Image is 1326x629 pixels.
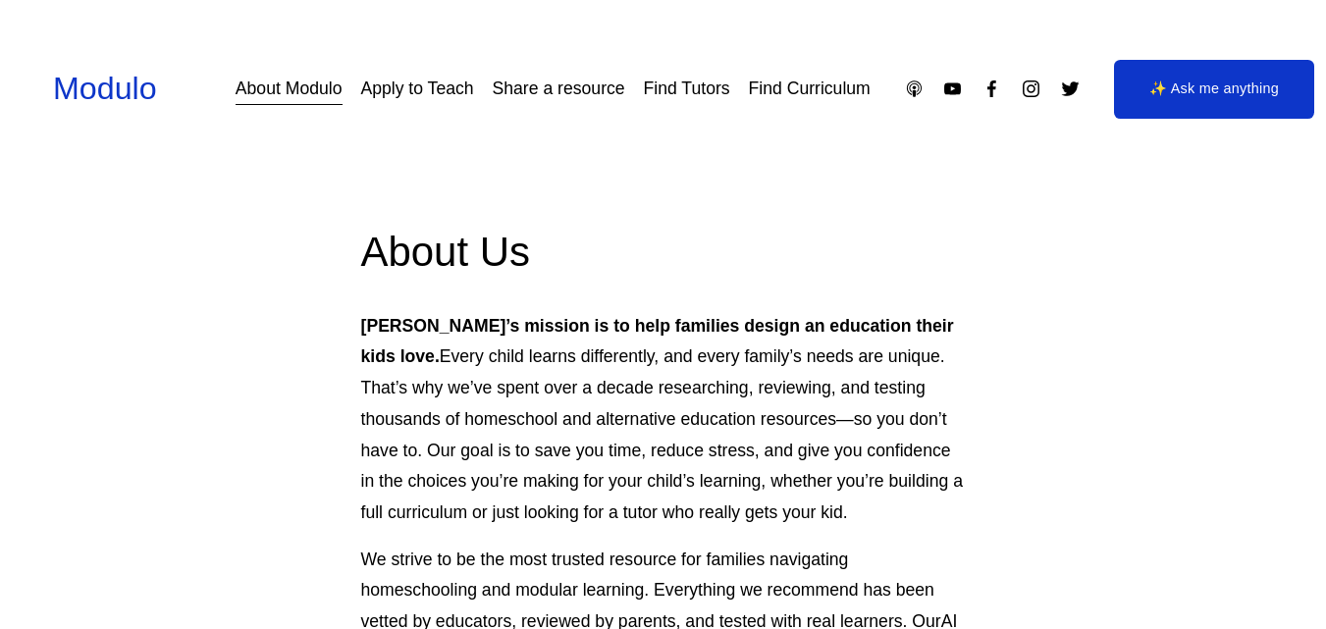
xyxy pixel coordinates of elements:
[749,72,871,106] a: Find Curriculum
[53,71,157,106] a: Modulo
[644,72,730,106] a: Find Tutors
[361,226,966,280] h2: About Us
[1060,79,1081,99] a: Twitter
[981,79,1002,99] a: Facebook
[361,316,959,367] strong: [PERSON_NAME]’s mission is to help families design an education their kids love.
[360,72,473,106] a: Apply to Teach
[1114,60,1314,119] a: ✨ Ask me anything
[942,79,963,99] a: YouTube
[236,72,343,106] a: About Modulo
[904,79,925,99] a: Apple Podcasts
[1021,79,1041,99] a: Instagram
[361,311,966,529] p: Every child learns differently, and every family’s needs are unique. That’s why we’ve spent over ...
[493,72,625,106] a: Share a resource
